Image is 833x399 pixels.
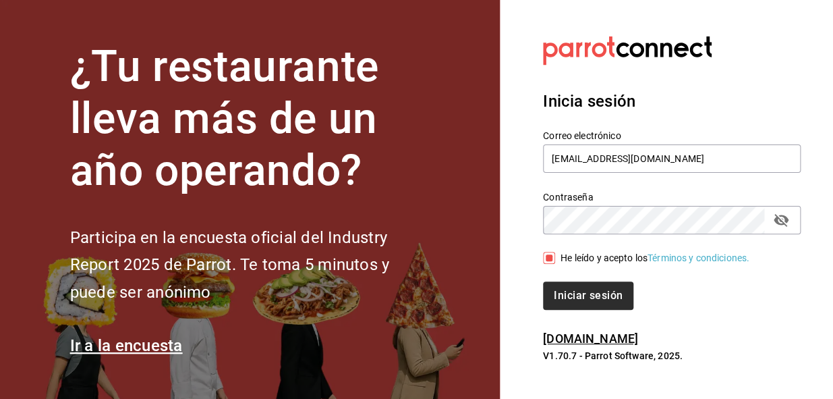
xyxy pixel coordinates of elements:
[543,331,638,346] a: [DOMAIN_NAME]
[70,224,434,307] h2: Participa en la encuesta oficial del Industry Report 2025 de Parrot. Te toma 5 minutos y puede se...
[543,192,801,202] label: Contraseña
[648,252,749,263] a: Términos y condiciones.
[543,144,801,173] input: Ingresa tu correo electrónico
[543,131,801,140] label: Correo electrónico
[70,336,183,355] a: Ir a la encuesta
[543,89,801,113] h3: Inicia sesión
[543,349,801,363] p: V1.70.7 - Parrot Software, 2025.
[70,41,434,196] h1: ¿Tu restaurante lleva más de un año operando?
[543,282,633,310] button: Iniciar sesión
[770,209,793,232] button: passwordField
[561,251,749,265] div: He leído y acepto los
